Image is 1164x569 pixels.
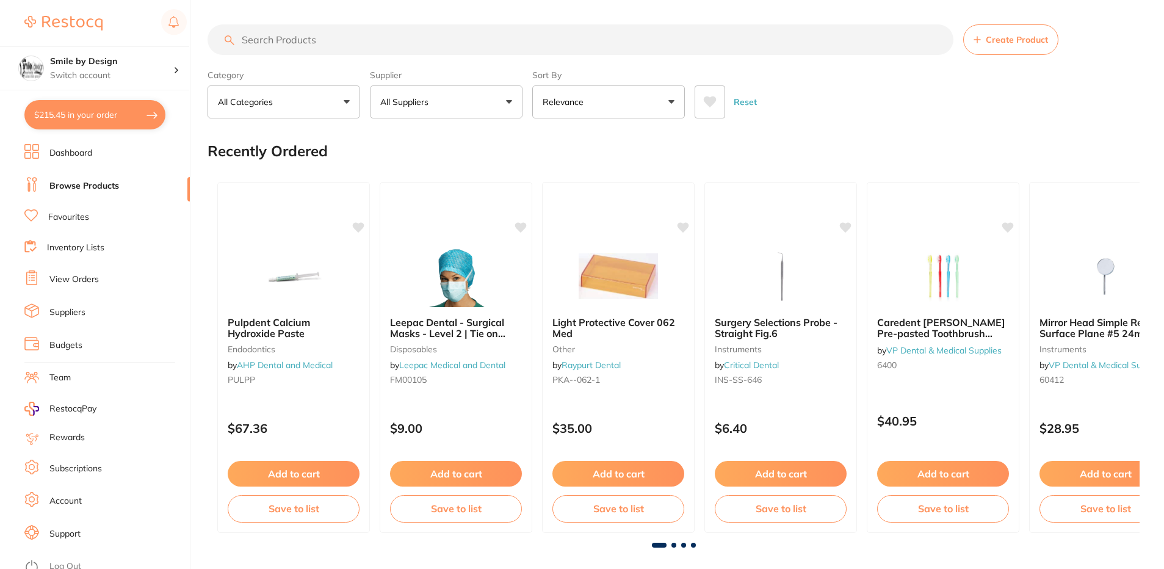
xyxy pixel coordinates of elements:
[390,421,522,435] p: $9.00
[228,317,360,339] b: Pulpdent Calcium Hydroxide Paste
[380,96,433,108] p: All Suppliers
[399,360,505,371] a: Leepac Medical and Dental
[208,85,360,118] button: All Categories
[228,344,360,354] small: endodontics
[1066,246,1145,307] img: Mirror Head Simple Rear Surface Plane #5 24mm Box Of 12
[1039,360,1164,371] span: by
[715,461,847,487] button: Add to cart
[390,495,522,522] button: Save to list
[228,421,360,435] p: $67.36
[390,375,522,385] small: FM00105
[49,306,85,319] a: Suppliers
[715,360,779,371] span: by
[886,345,1002,356] a: VP Dental & Medical Supplies
[986,35,1048,45] span: Create Product
[715,317,847,339] b: Surgery Selections Probe - Straight Fig.6
[24,402,39,416] img: RestocqPay
[24,100,165,129] button: $215.45 in your order
[877,414,1009,428] p: $40.95
[715,344,847,354] small: instruments
[228,360,333,371] span: by
[724,360,779,371] a: Critical Dental
[963,24,1058,55] button: Create Product
[49,403,96,415] span: RestocqPay
[49,339,82,352] a: Budgets
[208,143,328,160] h2: Recently Ordered
[237,360,333,371] a: AHP Dental and Medical
[228,375,360,385] small: PULPP
[49,274,99,286] a: View Orders
[24,402,96,416] a: RestocqPay
[390,344,522,354] small: disposables
[50,70,173,82] p: Switch account
[552,360,621,371] span: by
[49,528,81,540] a: Support
[24,16,103,31] img: Restocq Logo
[19,56,43,81] img: Smile by Design
[49,432,85,444] a: Rewards
[552,495,684,522] button: Save to list
[877,495,1009,522] button: Save to list
[47,242,104,254] a: Inventory Lists
[218,96,278,108] p: All Categories
[208,70,360,81] label: Category
[49,495,82,507] a: Account
[48,211,89,223] a: Favourites
[715,495,847,522] button: Save to list
[49,463,102,475] a: Subscriptions
[390,317,522,339] b: Leepac Dental - Surgical Masks - Level 2 | Tie on (Blue) - High Quality Dental Product
[532,85,685,118] button: Relevance
[390,461,522,487] button: Add to cart
[730,85,761,118] button: Reset
[370,85,522,118] button: All Suppliers
[877,461,1009,487] button: Add to cart
[877,345,1002,356] span: by
[579,246,658,307] img: Light Protective Cover 062 Med
[543,96,588,108] p: Relevance
[370,70,522,81] label: Supplier
[552,421,684,435] p: $35.00
[552,344,684,354] small: other
[228,495,360,522] button: Save to list
[49,372,71,384] a: Team
[416,246,496,307] img: Leepac Dental - Surgical Masks - Level 2 | Tie on (Blue) - High Quality Dental Product
[877,360,1009,370] small: 6400
[552,317,684,339] b: Light Protective Cover 062 Med
[49,180,119,192] a: Browse Products
[228,461,360,487] button: Add to cart
[208,24,953,55] input: Search Products
[532,70,685,81] label: Sort By
[562,360,621,371] a: Raypurt Dental
[254,246,333,307] img: Pulpdent Calcium Hydroxide Paste
[24,9,103,37] a: Restocq Logo
[49,147,92,159] a: Dashboard
[50,56,173,68] h4: Smile by Design
[1049,360,1164,371] a: VP Dental & Medical Supplies
[903,246,983,307] img: Caredent Hasty Pasty Pre-pasted Toothbrush Pack Of 100
[715,421,847,435] p: $6.40
[390,360,505,371] span: by
[552,375,684,385] small: PKA--062-1
[877,317,1009,339] b: Caredent Hasty Pasty Pre-pasted Toothbrush Pack Of 100
[741,246,820,307] img: Surgery Selections Probe - Straight Fig.6
[715,375,847,385] small: INS-SS-646
[552,461,684,487] button: Add to cart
